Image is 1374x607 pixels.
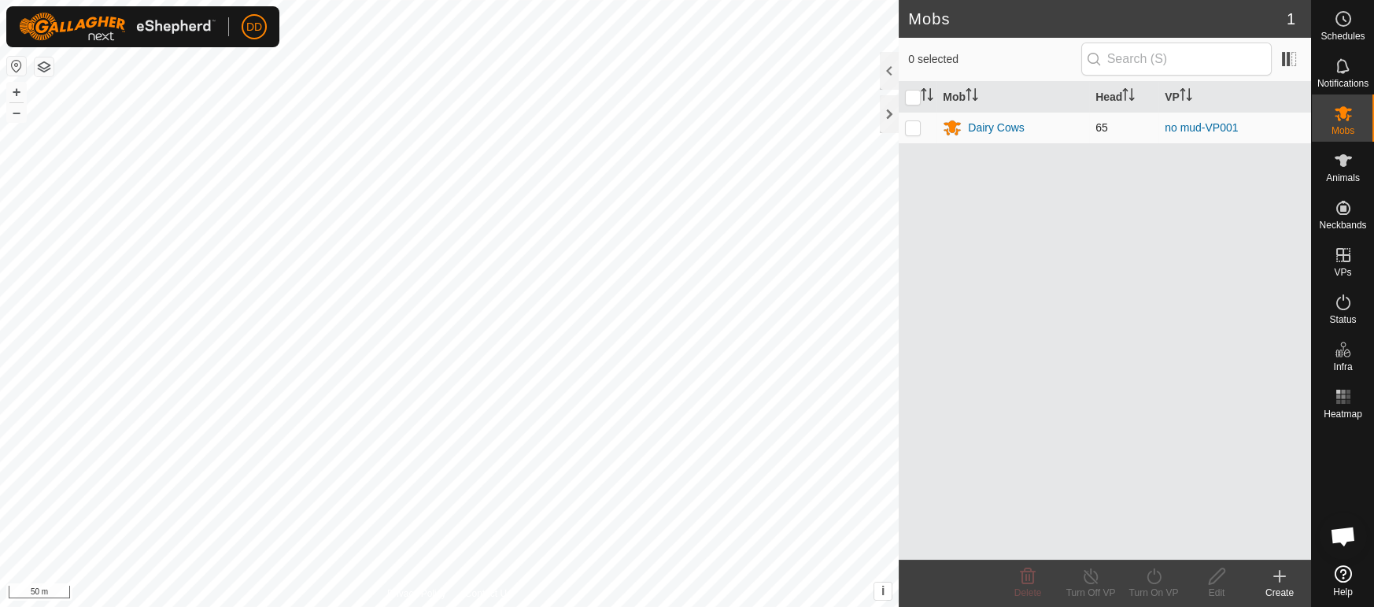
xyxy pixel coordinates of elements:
span: Delete [1014,587,1042,598]
span: 0 selected [908,51,1080,68]
span: Infra [1333,362,1352,372]
span: i [881,584,885,598]
span: Notifications [1317,79,1368,88]
div: Edit [1185,586,1248,600]
span: 1 [1287,7,1295,31]
th: Mob [936,82,1089,113]
a: no mud-VP001 [1165,121,1238,134]
div: Turn Off VP [1059,586,1122,600]
a: Privacy Policy [387,587,446,601]
th: Head [1089,82,1158,113]
div: Turn On VP [1122,586,1185,600]
span: Status [1329,315,1356,324]
span: 65 [1095,121,1108,134]
h2: Mobs [908,9,1287,28]
span: Help [1333,587,1353,597]
span: Schedules [1320,31,1365,41]
button: i [874,583,892,600]
button: – [7,103,26,122]
span: Neckbands [1319,220,1366,230]
span: DD [246,19,262,35]
span: Heatmap [1324,409,1362,419]
img: Gallagher Logo [19,13,216,41]
input: Search (S) [1081,43,1272,76]
th: VP [1158,82,1311,113]
span: Animals [1326,173,1360,183]
button: Reset Map [7,57,26,76]
p-sorticon: Activate to sort [966,91,978,103]
a: Help [1312,559,1374,603]
button: Map Layers [35,57,54,76]
button: + [7,83,26,102]
a: Contact Us [465,587,512,601]
p-sorticon: Activate to sort [1122,91,1135,103]
span: VPs [1334,268,1351,277]
div: Open chat [1320,513,1367,560]
p-sorticon: Activate to sort [921,91,933,103]
div: Create [1248,586,1311,600]
div: Dairy Cows [968,120,1025,136]
span: Mobs [1332,126,1354,135]
p-sorticon: Activate to sort [1180,91,1192,103]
